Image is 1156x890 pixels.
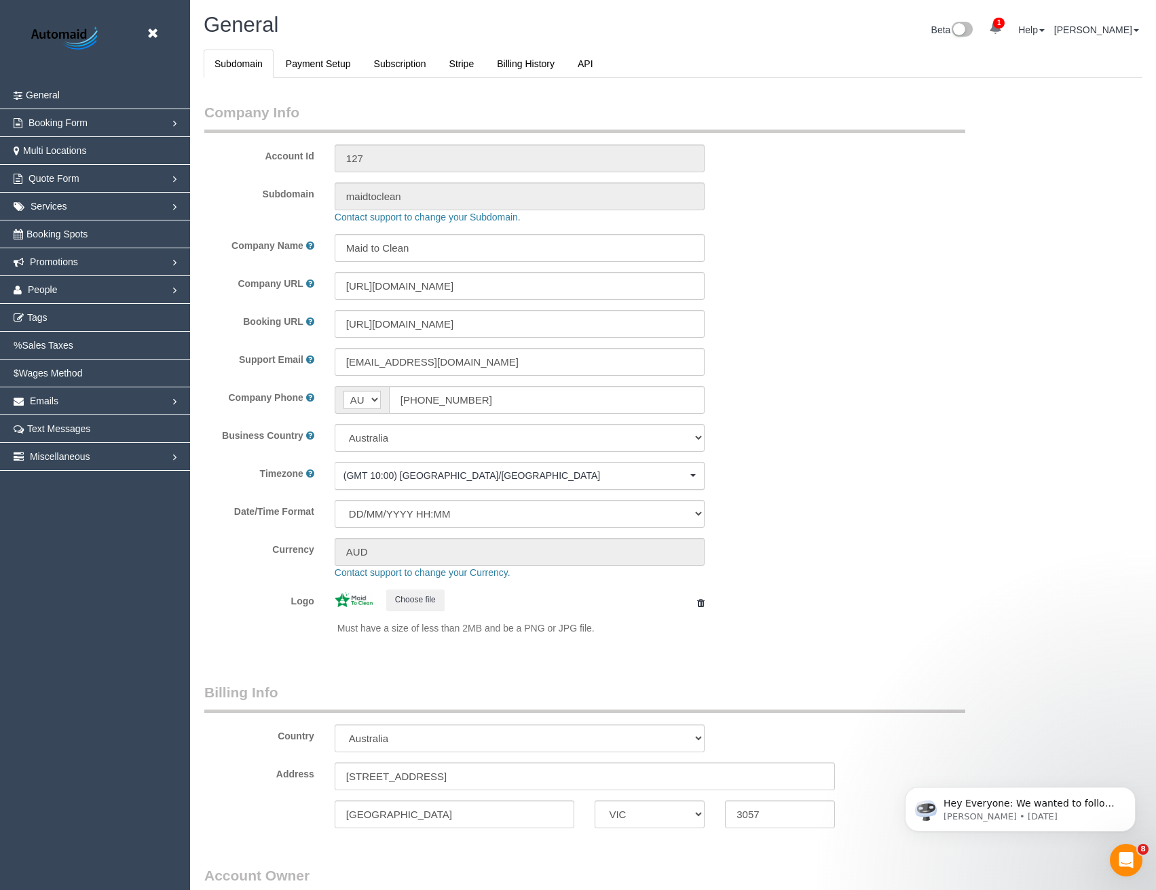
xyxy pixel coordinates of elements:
a: Billing History [486,50,565,78]
input: Zip [725,800,835,828]
a: Payment Setup [275,50,362,78]
label: Company Name [231,239,303,252]
label: Currency [194,538,324,556]
label: Subdomain [194,182,324,201]
label: Timezone [260,467,303,480]
div: Contact support to change your Subdomain. [324,210,1106,224]
legend: Company Info [204,102,965,133]
span: People [28,284,58,295]
span: Tags [27,312,48,323]
a: Beta [931,24,973,35]
span: 8 [1138,844,1149,855]
span: (GMT 10:00) [GEOGRAPHIC_DATA]/[GEOGRAPHIC_DATA] [343,469,687,482]
label: Account Id [194,144,324,163]
p: Must have a size of less than 2MB and be a PNG or JPG file. [337,621,705,635]
label: Address [276,767,314,781]
label: Country [278,729,314,743]
span: Miscellaneous [30,451,90,462]
p: Message from Ellie, sent 1d ago [59,52,234,64]
input: Phone [389,386,705,414]
button: Choose file [386,589,445,611]
span: 1 [993,18,1005,28]
span: Text Messages [27,423,90,434]
iframe: Intercom notifications message [884,758,1156,853]
label: Business Country [222,429,303,442]
img: New interface [950,22,973,39]
label: Company Phone [228,391,303,404]
a: 1 [982,14,1009,43]
span: Services [31,201,67,212]
span: General [26,90,60,100]
button: (GMT 10:00) [GEOGRAPHIC_DATA]/[GEOGRAPHIC_DATA] [335,462,705,490]
span: General [204,13,278,37]
a: Stripe [439,50,485,78]
a: [PERSON_NAME] [1054,24,1139,35]
div: Contact support to change your Currency. [324,566,1106,579]
label: Date/Time Format [194,500,324,518]
img: 367b4035868b057e955216826a9f17c862141b21.jpeg [335,592,373,607]
a: Subscription [363,50,437,78]
label: Support Email [239,353,303,366]
input: City [335,800,575,828]
legend: Billing Info [204,682,965,713]
span: Booking Spots [26,229,88,239]
span: Promotions [30,256,78,267]
span: Multi Locations [23,145,86,156]
img: Automaid Logo [24,24,109,54]
label: Booking URL [243,315,303,328]
a: API [567,50,604,78]
span: Quote Form [29,173,79,184]
label: Company URL [238,277,303,290]
span: Sales Taxes [22,340,73,351]
span: Emails [30,395,58,406]
a: Subdomain [204,50,274,78]
ol: Choose Timezone [335,462,705,490]
span: Wages Method [19,368,83,379]
span: Booking Form [29,117,88,128]
label: Logo [194,589,324,608]
span: Hey Everyone: We wanted to follow up and let you know we have been closely monitoring the account... [59,39,232,185]
a: Help [1018,24,1045,35]
iframe: Intercom live chat [1110,844,1142,876]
